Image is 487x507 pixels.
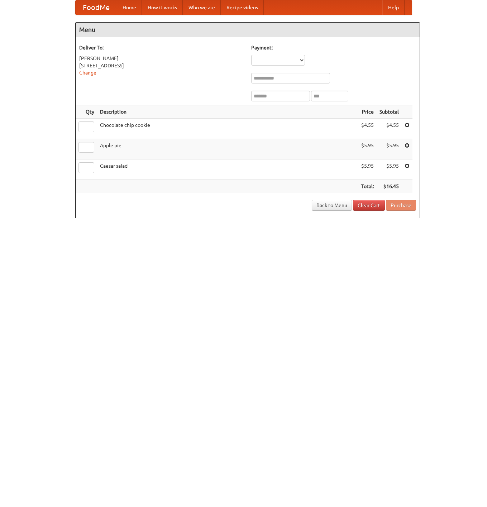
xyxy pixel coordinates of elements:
[377,119,402,139] td: $4.55
[358,105,377,119] th: Price
[358,119,377,139] td: $4.55
[183,0,221,15] a: Who we are
[76,23,420,37] h4: Menu
[386,200,416,211] button: Purchase
[76,105,97,119] th: Qty
[377,159,402,180] td: $5.95
[117,0,142,15] a: Home
[382,0,405,15] a: Help
[353,200,385,211] a: Clear Cart
[251,44,416,51] h5: Payment:
[97,159,358,180] td: Caesar salad
[221,0,264,15] a: Recipe videos
[79,44,244,51] h5: Deliver To:
[79,62,244,69] div: [STREET_ADDRESS]
[97,105,358,119] th: Description
[312,200,352,211] a: Back to Menu
[97,119,358,139] td: Chocolate chip cookie
[358,139,377,159] td: $5.95
[79,70,96,76] a: Change
[377,105,402,119] th: Subtotal
[358,159,377,180] td: $5.95
[97,139,358,159] td: Apple pie
[358,180,377,193] th: Total:
[79,55,244,62] div: [PERSON_NAME]
[76,0,117,15] a: FoodMe
[377,139,402,159] td: $5.95
[142,0,183,15] a: How it works
[377,180,402,193] th: $16.45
